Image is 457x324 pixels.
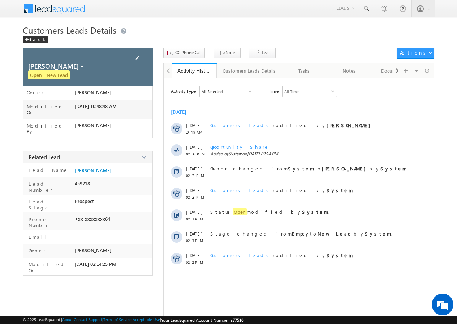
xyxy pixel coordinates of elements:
[186,195,208,199] span: 02:13 PM
[210,208,329,215] span: Status modified by .
[75,122,111,128] span: [PERSON_NAME]
[229,151,242,156] span: System
[302,209,328,215] strong: System
[118,4,136,21] div: Minimize live chat window
[23,317,243,323] span: © 2025 LeadSquared | | | | |
[186,122,202,128] span: [DATE]
[269,86,279,96] span: Time
[365,230,391,237] strong: System
[186,173,208,178] span: 02:13 PM
[75,247,111,253] span: [PERSON_NAME]
[233,208,247,215] span: Open
[210,122,374,128] span: modified by
[186,130,208,134] span: 10:49 AM
[397,48,434,59] button: Actions
[9,67,132,216] textarea: Type your message and hit 'Enter'
[29,154,60,161] span: Related Lead
[75,198,94,204] span: Prospect
[177,67,211,74] div: Activity History
[27,247,46,254] label: Owner
[186,187,202,193] span: [DATE]
[380,165,407,172] strong: System
[327,63,372,78] a: Notes
[171,86,196,96] span: Activity Type
[322,165,369,172] strong: [PERSON_NAME]
[27,123,75,134] label: Modified By
[282,63,327,78] a: Tasks
[12,38,30,47] img: d_60004797649_company_0_60004797649
[288,66,320,75] div: Tasks
[171,108,194,115] div: [DATE]
[186,260,208,264] span: 02:11 PM
[333,66,365,75] div: Notes
[27,234,52,240] label: Email
[75,90,111,95] span: [PERSON_NAME]
[200,86,254,97] div: All Selected
[28,70,70,79] span: Open - New Lead
[214,48,241,58] button: Note
[210,144,269,150] span: Opportunity Share
[284,89,299,94] div: All Time
[74,317,102,322] a: Contact Support
[186,252,202,258] span: [DATE]
[75,181,90,186] span: 459218
[27,90,44,95] label: Owner
[186,217,208,221] span: 02:11 PM
[186,152,208,156] span: 02:14 PM
[378,66,410,75] div: Documents
[292,230,310,237] strong: Empty
[75,103,117,109] span: [DATE] 10:48:48 AM
[210,187,353,193] span: modified by
[62,317,73,322] a: About
[133,317,160,322] a: Acceptable Use
[210,122,271,128] span: Customers Leads
[186,238,208,243] span: 02:11 PM
[161,317,243,323] span: Your Leadsquared Account Number is
[210,252,353,258] span: modified by
[186,209,202,215] span: [DATE]
[75,261,116,267] span: [DATE] 02:14:25 PM
[210,151,421,156] span: Added by on
[186,230,202,237] span: [DATE]
[233,317,243,323] span: 77516
[210,252,271,258] span: Customers Leads
[217,63,282,78] a: Customers Leads Details
[27,261,72,273] label: Modified On
[98,223,131,232] em: Start Chat
[202,89,223,94] div: All Selected
[103,317,132,322] a: Terms of Service
[249,48,276,58] button: Task
[327,122,374,128] strong: [PERSON_NAME]
[318,230,354,237] strong: New Lead
[288,165,314,172] strong: System
[210,187,271,193] span: Customers Leads
[163,48,205,58] button: CC Phone Call
[210,165,408,172] span: Owner changed from to by .
[28,61,83,70] span: [PERSON_NAME] -
[27,167,68,173] label: Lead Name
[27,181,72,193] label: Lead Number
[400,49,428,56] div: Actions
[172,63,217,78] a: Activity History
[75,168,111,173] a: [PERSON_NAME]
[186,165,202,172] span: [DATE]
[372,63,417,78] a: Documents
[23,36,48,43] div: Back
[38,38,121,47] div: Chat with us now
[27,198,72,211] label: Lead Stage
[186,144,202,150] span: [DATE]
[27,104,75,115] label: Modified On
[27,216,72,228] label: Phone Number
[210,230,392,237] span: Stage changed from to by .
[247,151,278,156] span: [DATE] 02:14 PM
[23,24,116,36] span: Customers Leads Details
[175,49,202,56] span: CC Phone Call
[223,66,276,75] div: Customers Leads Details
[327,252,353,258] strong: System
[327,187,353,193] strong: System
[75,216,110,222] span: +xx-xxxxxxxx64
